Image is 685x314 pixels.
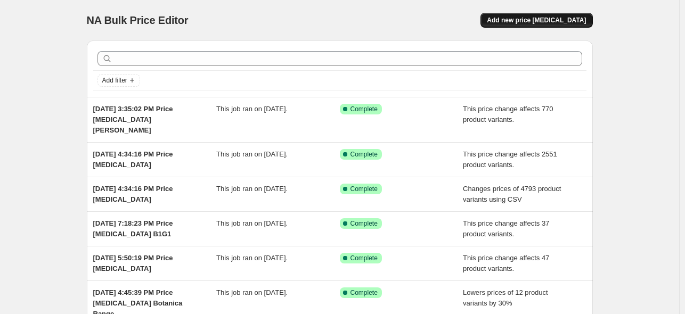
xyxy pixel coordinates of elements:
span: NA Bulk Price Editor [87,14,189,26]
span: Complete [350,185,378,193]
span: This price change affects 2551 product variants. [463,150,557,169]
span: Add new price [MEDICAL_DATA] [487,16,586,24]
span: [DATE] 3:35:02 PM Price [MEDICAL_DATA] [PERSON_NAME] [93,105,173,134]
span: [DATE] 4:34:16 PM Price [MEDICAL_DATA] [93,150,173,169]
span: Add filter [102,76,127,85]
span: Complete [350,288,378,297]
span: This job ran on [DATE]. [216,185,288,193]
span: This job ran on [DATE]. [216,254,288,262]
span: Lowers prices of 12 product variants by 30% [463,288,548,307]
span: This job ran on [DATE]. [216,219,288,227]
span: This price change affects 770 product variants. [463,105,553,123]
span: Changes prices of 4793 product variants using CSV [463,185,561,203]
span: This price change affects 47 product variants. [463,254,549,272]
span: This price change affects 37 product variants. [463,219,549,238]
button: Add new price [MEDICAL_DATA] [480,13,592,28]
span: Complete [350,254,378,262]
span: Complete [350,219,378,228]
span: [DATE] 5:50:19 PM Price [MEDICAL_DATA] [93,254,173,272]
span: Complete [350,105,378,113]
span: This job ran on [DATE]. [216,105,288,113]
span: [DATE] 7:18:23 PM Price [MEDICAL_DATA] B1G1 [93,219,173,238]
span: [DATE] 4:34:16 PM Price [MEDICAL_DATA] [93,185,173,203]
span: This job ran on [DATE]. [216,288,288,296]
button: Add filter [97,74,140,87]
span: This job ran on [DATE]. [216,150,288,158]
span: Complete [350,150,378,159]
